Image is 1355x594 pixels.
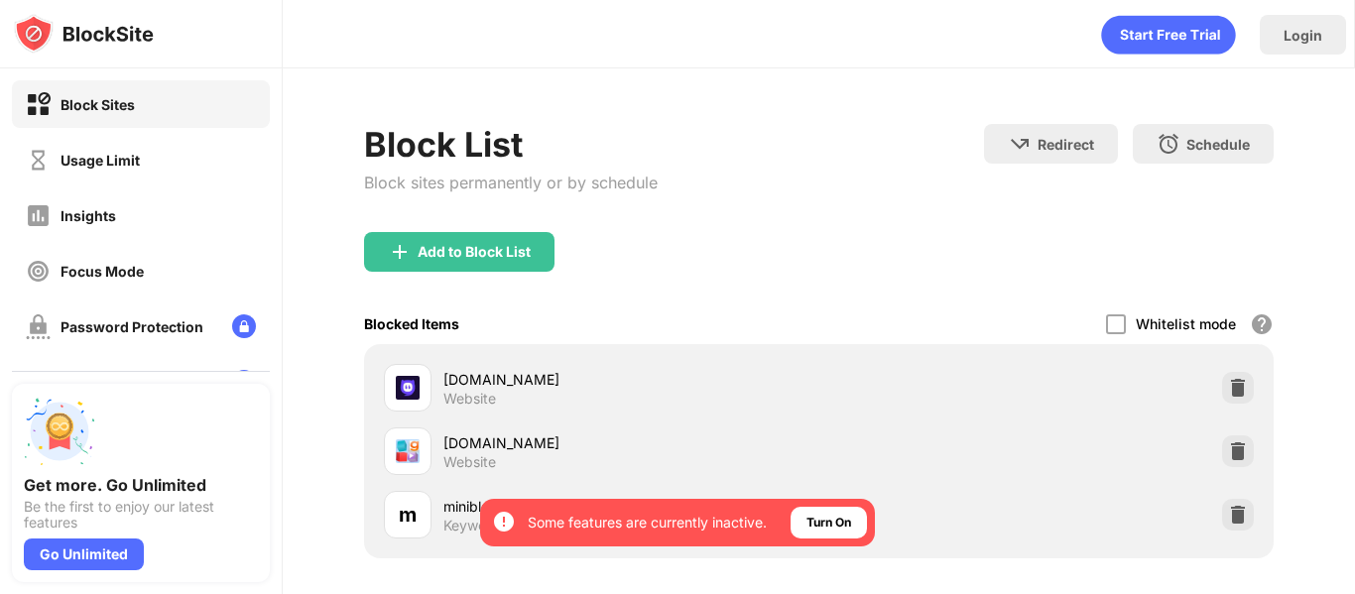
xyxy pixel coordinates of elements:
[443,390,496,408] div: Website
[26,92,51,117] img: block-on.svg
[396,439,420,463] img: favicons
[26,314,51,339] img: password-protection-off.svg
[24,396,95,467] img: push-unlimited.svg
[1101,15,1236,55] div: animation
[443,453,496,471] div: Website
[399,500,417,530] div: m
[61,318,203,335] div: Password Protection
[24,499,258,531] div: Be the first to enjoy our latest features
[1038,136,1094,153] div: Redirect
[364,124,658,165] div: Block List
[26,370,51,395] img: customize-block-page-off.svg
[26,203,51,228] img: insights-off.svg
[364,315,459,332] div: Blocked Items
[443,432,819,453] div: [DOMAIN_NAME]
[443,369,819,390] div: [DOMAIN_NAME]
[1284,27,1322,44] div: Login
[61,207,116,224] div: Insights
[61,96,135,113] div: Block Sites
[61,152,140,169] div: Usage Limit
[443,496,819,517] div: miniblox
[396,376,420,400] img: favicons
[806,513,851,533] div: Turn On
[24,538,144,570] div: Go Unlimited
[528,513,767,533] div: Some features are currently inactive.
[26,148,51,173] img: time-usage-off.svg
[443,517,500,535] div: Keyword
[418,244,531,260] div: Add to Block List
[26,259,51,284] img: focus-off.svg
[232,314,256,338] img: lock-menu.svg
[24,475,258,495] div: Get more. Go Unlimited
[1186,136,1250,153] div: Schedule
[364,173,658,192] div: Block sites permanently or by schedule
[492,510,516,534] img: error-circle-white.svg
[61,263,144,280] div: Focus Mode
[232,370,256,394] img: lock-menu.svg
[14,14,154,54] img: logo-blocksite.svg
[1136,315,1236,332] div: Whitelist mode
